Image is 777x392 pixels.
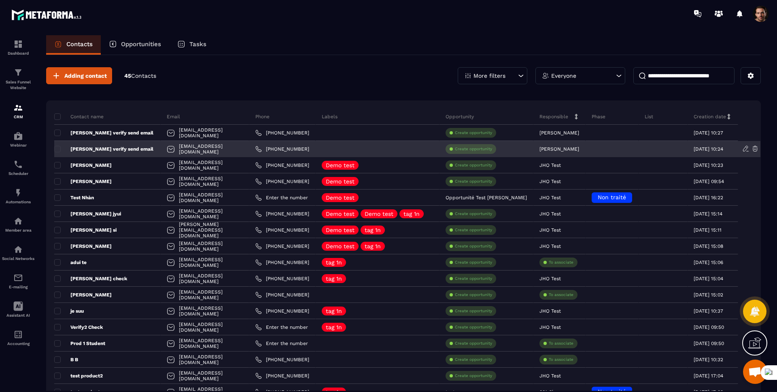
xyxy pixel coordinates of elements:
[455,211,492,217] p: Create opportunity
[2,171,34,176] p: Scheduler
[2,341,34,346] p: Accounting
[255,162,309,168] a: [PHONE_NUMBER]
[403,211,420,217] p: tag 1n
[539,211,561,217] p: JHO Test
[255,178,309,185] a: [PHONE_NUMBER]
[2,143,34,147] p: Webinar
[255,259,309,266] a: [PHONE_NUMBER]
[66,40,93,48] p: Contacts
[326,276,342,281] p: tag 1n
[694,308,723,314] p: [DATE] 10:37
[694,146,723,152] p: [DATE] 10:24
[549,260,573,265] p: To associate
[455,146,492,152] p: Create opportunity
[322,113,338,120] p: Labels
[694,341,724,346] p: [DATE] 09:50
[255,243,309,249] a: [PHONE_NUMBER]
[54,373,103,379] p: test product2
[694,357,723,362] p: [DATE] 10:32
[101,35,169,55] a: Opportunities
[326,162,355,168] p: Demo test
[694,195,723,200] p: [DATE] 16:22
[54,178,112,185] p: [PERSON_NAME]
[13,330,23,339] img: accountant
[54,227,117,233] p: [PERSON_NAME] si
[189,40,206,48] p: Tasks
[645,113,653,120] p: List
[13,188,23,198] img: automations
[455,276,492,281] p: Create opportunity
[326,308,342,314] p: tag 1n
[13,68,23,77] img: formation
[54,292,112,298] p: [PERSON_NAME]
[54,130,153,136] p: [PERSON_NAME] verify send email
[54,308,84,314] p: je suu
[446,113,474,120] p: Opportunity
[64,72,107,80] span: Adding contact
[365,211,393,217] p: Demo test
[54,324,103,330] p: Verify2 Check
[694,243,723,249] p: [DATE] 15:08
[365,243,381,249] p: tag 1n
[2,51,34,55] p: Dashboard
[46,67,112,84] button: Adding contact
[326,260,342,265] p: tag 1n
[131,72,156,79] span: Contacts
[255,227,309,233] a: [PHONE_NUMBER]
[255,211,309,217] a: [PHONE_NUMBER]
[54,146,153,152] p: [PERSON_NAME] verify send email
[455,357,492,362] p: Create opportunity
[694,292,723,298] p: [DATE] 15:02
[13,245,23,254] img: social-network
[455,243,492,249] p: Create opportunity
[2,285,34,289] p: E-mailing
[2,228,34,232] p: Member area
[54,243,112,249] p: [PERSON_NAME]
[539,195,561,200] p: JHO Test
[549,341,573,346] p: To associate
[124,72,156,80] p: 45
[551,73,576,79] p: Everyone
[365,227,381,233] p: tag 1n
[326,211,355,217] p: Demo test
[2,200,34,204] p: Automations
[255,146,309,152] a: [PHONE_NUMBER]
[11,7,84,22] img: logo
[539,373,561,379] p: JHO Test
[694,276,723,281] p: [DATE] 15:04
[694,162,723,168] p: [DATE] 10:23
[2,182,34,210] a: automationsautomationsAutomations
[54,259,87,266] p: adui te
[2,97,34,125] a: formationformationCRM
[694,373,723,379] p: [DATE] 17:04
[13,131,23,141] img: automations
[326,195,355,200] p: Demo test
[455,292,492,298] p: Create opportunity
[54,356,78,363] p: B B
[598,194,626,200] span: Non traité
[255,292,309,298] a: [PHONE_NUMBER]
[2,239,34,267] a: social-networksocial-networkSocial Networks
[455,162,492,168] p: Create opportunity
[167,113,180,120] p: Email
[46,35,101,55] a: Contacts
[2,79,34,91] p: Sales Funnel Website
[54,211,121,217] p: [PERSON_NAME] jyui
[694,260,723,265] p: [DATE] 15:06
[455,260,492,265] p: Create opportunity
[326,227,355,233] p: Demo test
[13,216,23,226] img: automations
[539,130,579,136] p: [PERSON_NAME]
[694,324,724,330] p: [DATE] 09:50
[539,113,568,120] p: Responsible
[539,276,561,281] p: JHO Test
[255,113,270,120] p: Phone
[255,275,309,282] a: [PHONE_NUMBER]
[455,227,492,233] p: Create opportunity
[694,179,724,184] p: [DATE] 09:54
[539,146,579,152] p: [PERSON_NAME]
[539,324,561,330] p: JHO Test
[455,324,492,330] p: Create opportunity
[2,313,34,317] p: Assistant AI
[2,267,34,295] a: emailemailE-mailing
